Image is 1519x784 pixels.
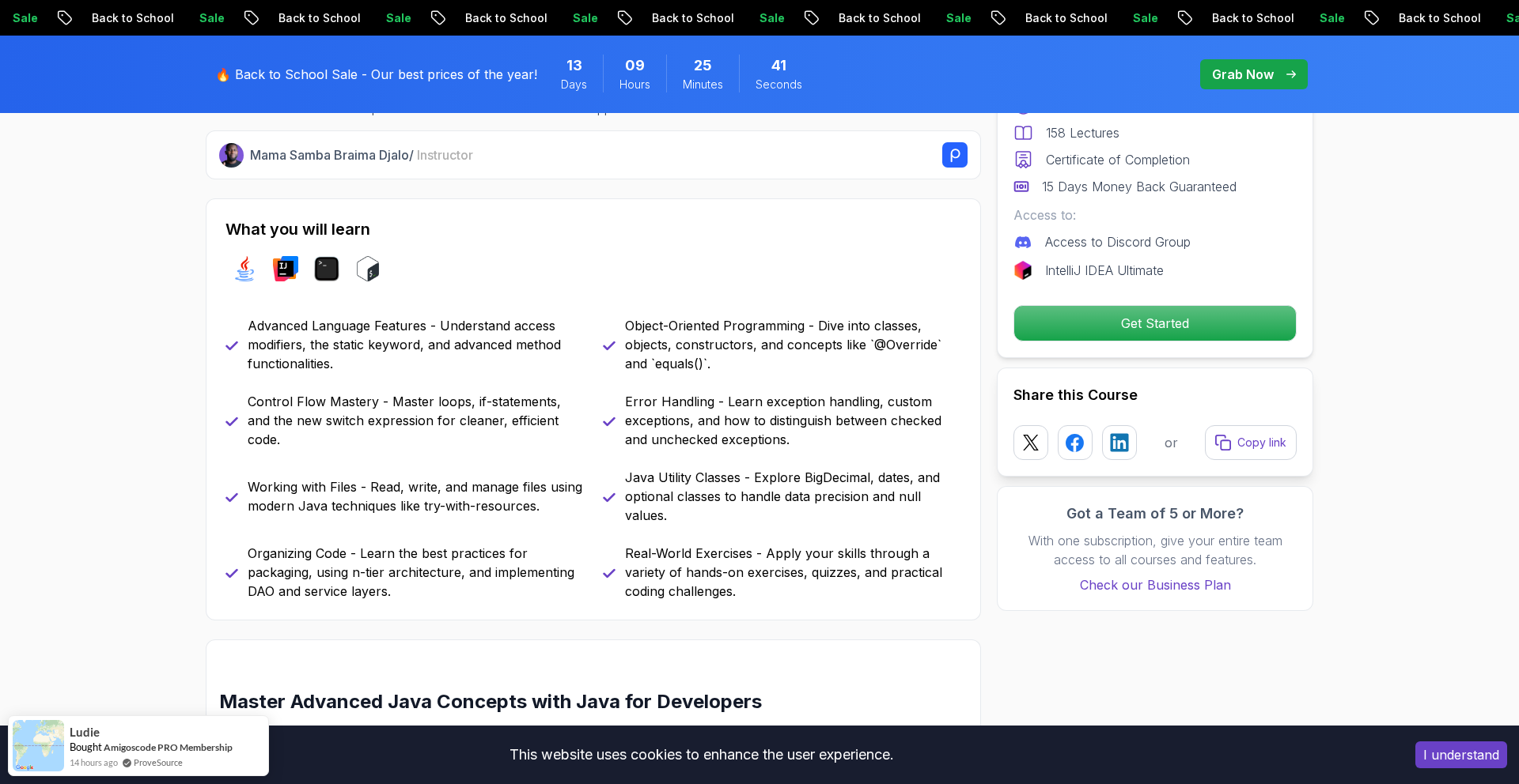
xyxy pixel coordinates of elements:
[215,65,537,84] p: 🔥 Back to School Sale - Our best prices of the year!
[1245,10,1296,26] p: Sale
[625,392,961,449] p: Error Handling - Learn exception handling, custom exceptions, and how to distinguish between chec...
[1046,123,1119,142] p: 158 Lectures
[566,55,582,77] span: 13 Days
[625,316,961,373] p: Object-Oriented Programming - Dive into classes, objects, constructors, and concepts like `@Overr...
[125,10,176,26] p: Sale
[248,544,584,601] p: Organizing Code - Learn the best practices for packaging, using n-tier architecture, and implemen...
[1046,150,1190,169] p: Certificate of Completion
[578,10,685,26] p: Back to School
[1013,261,1032,280] img: jetbrains logo
[625,55,645,77] span: 9 Hours
[417,147,473,163] span: Instructor
[355,256,381,281] img: bash logo
[219,143,244,168] img: Nelson Djalo
[1212,65,1274,84] p: Grab Now
[498,10,549,26] p: Sale
[248,316,584,373] p: Advanced Language Features - Understand access modifiers, the static keyword, and advanced method...
[1013,531,1297,569] p: With one subscription, give your entire team access to all courses and features.
[1432,10,1483,26] p: Sale
[1324,10,1432,26] p: Back to School
[248,477,584,515] p: Working with Files - Read, write, and manage files using modern Java techniques like try-with-res...
[771,55,786,77] span: 41 Seconds
[273,256,298,281] img: intellij logo
[1415,741,1507,768] button: Accept cookies
[312,10,362,26] p: Sale
[1059,10,1109,26] p: Sale
[391,10,498,26] p: Back to School
[1165,433,1178,452] p: or
[683,77,723,92] span: Minutes
[1042,177,1237,196] p: 15 Days Money Back Guaranteed
[561,77,587,92] span: Days
[225,218,961,240] h2: What you will learn
[685,10,736,26] p: Sale
[694,55,712,77] span: 25 Minutes
[70,741,102,753] span: Bought
[70,726,100,739] span: Ludie
[204,10,312,26] p: Back to School
[1045,232,1191,251] p: Access to Discord Group
[1138,10,1245,26] p: Back to School
[625,468,961,525] p: Java Utility Classes - Explore BigDecimal, dates, and optional classes to handle data precision a...
[219,689,892,714] h2: Master Advanced Java Concepts with Java for Developers
[104,741,233,753] a: Amigoscode PRO Membership
[17,10,125,26] p: Back to School
[314,256,339,281] img: terminal logo
[232,256,257,281] img: java logo
[1237,435,1286,450] p: Copy link
[1014,306,1296,341] p: Get Started
[70,756,118,769] span: 14 hours ago
[12,737,1392,772] div: This website uses cookies to enhance the user experience.
[248,392,584,449] p: Control Flow Mastery - Master loops, if-statements, and the new switch expression for cleaner, ef...
[1205,425,1297,460] button: Copy link
[951,10,1059,26] p: Back to School
[872,10,922,26] p: Sale
[756,77,802,92] span: Seconds
[1013,503,1297,525] h3: Got a Team of 5 or More?
[134,756,183,769] a: ProveSource
[625,544,961,601] p: Real-World Exercises - Apply your skills through a variety of hands-on exercises, quizzes, and pr...
[1013,575,1297,594] a: Check our Business Plan
[619,77,650,92] span: Hours
[1013,305,1297,341] button: Get Started
[250,145,473,164] p: Mama Samba Braima Djalo /
[1045,261,1164,280] p: IntelliJ IDEA Ultimate
[13,720,64,771] img: provesource social proof notification image
[1013,205,1297,224] p: Access to:
[1013,384,1297,406] h2: Share this Course
[764,10,872,26] p: Back to School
